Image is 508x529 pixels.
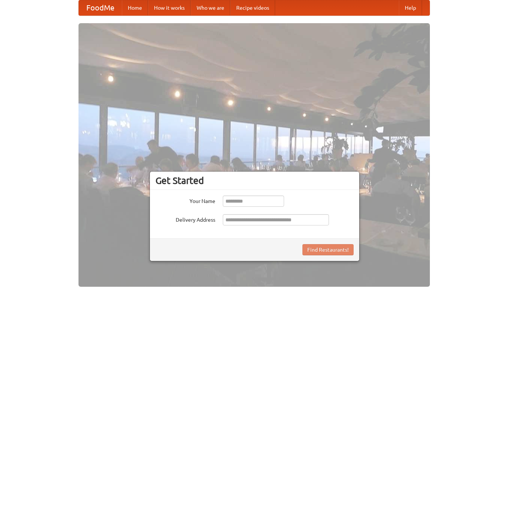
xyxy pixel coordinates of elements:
[156,214,215,224] label: Delivery Address
[191,0,230,15] a: Who we are
[148,0,191,15] a: How it works
[302,244,354,255] button: Find Restaurants!
[79,0,122,15] a: FoodMe
[156,175,354,186] h3: Get Started
[122,0,148,15] a: Home
[399,0,422,15] a: Help
[230,0,275,15] a: Recipe videos
[156,196,215,205] label: Your Name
